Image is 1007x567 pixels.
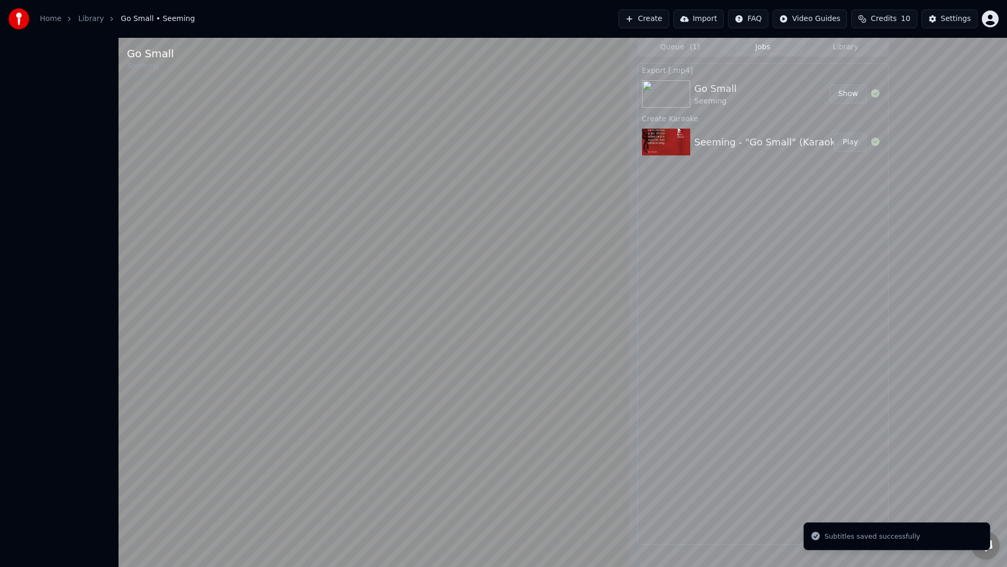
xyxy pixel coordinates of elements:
span: 10 [901,14,910,24]
div: Settings [941,14,971,24]
div: Export [.mp4] [638,64,888,76]
button: Jobs [722,40,805,55]
a: Home [40,14,61,24]
div: Subtitles saved successfully [824,531,920,542]
button: Import [673,9,724,28]
button: Queue [639,40,722,55]
span: Credits [871,14,896,24]
span: ( 1 ) [690,42,700,52]
a: Library [78,14,104,24]
button: Video Guides [773,9,847,28]
button: Library [804,40,887,55]
button: Settings [922,9,978,28]
span: Go Small • Seeming [121,14,195,24]
nav: breadcrumb [40,14,195,24]
div: Go Small [694,81,737,96]
button: Show [829,85,867,103]
div: Seeming [127,61,174,71]
div: Seeming - "Go Small" (Karaoke) [694,135,845,150]
button: FAQ [728,9,768,28]
div: Seeming [694,96,737,107]
div: Create Karaoke [638,112,888,124]
button: Create [618,9,669,28]
img: youka [8,8,29,29]
button: Credits10 [851,9,917,28]
div: Go Small [127,46,174,61]
button: Play [834,133,867,152]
